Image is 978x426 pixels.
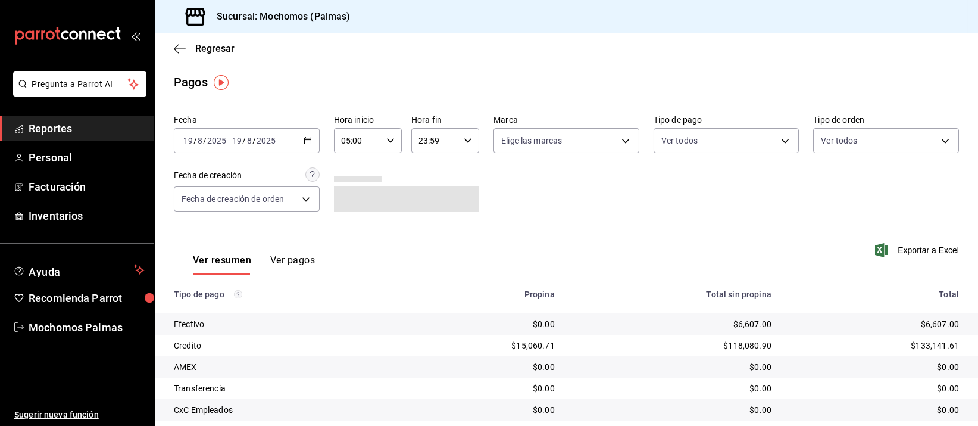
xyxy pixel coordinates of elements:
[574,361,771,373] div: $0.00
[14,409,145,421] span: Sugerir nueva función
[131,31,140,41] button: open_drawer_menu
[207,136,227,145] input: ----
[574,290,771,299] div: Total sin propina
[877,243,959,257] button: Exportar a Excel
[242,136,246,145] span: /
[813,116,959,125] label: Tipo de orden
[8,86,146,99] a: Pregunta a Parrot AI
[214,75,229,90] img: Tooltip marker
[195,43,235,54] span: Regresar
[414,340,555,352] div: $15,060.71
[228,136,230,145] span: -
[174,404,395,416] div: CxC Empleados
[334,116,402,125] label: Hora inicio
[203,136,207,145] span: /
[183,136,193,145] input: --
[821,135,857,147] span: Ver todos
[29,290,145,306] span: Recomienda Parrot
[174,169,242,182] div: Fecha de creación
[246,136,252,145] input: --
[493,116,639,125] label: Marca
[29,208,145,224] span: Inventarios
[174,340,395,352] div: Credito
[414,404,555,416] div: $0.00
[256,136,276,145] input: ----
[197,136,203,145] input: --
[232,136,242,145] input: --
[790,290,959,299] div: Total
[790,340,959,352] div: $133,141.61
[193,254,315,275] div: navigation tabs
[790,361,959,373] div: $0.00
[32,78,128,91] span: Pregunta a Parrot AI
[207,10,351,24] h3: Sucursal: Mochomos (Palmas)
[174,73,208,91] div: Pagos
[661,135,698,147] span: Ver todos
[13,71,146,97] button: Pregunta a Parrot AI
[574,340,771,352] div: $118,080.90
[414,290,555,299] div: Propina
[574,383,771,394] div: $0.00
[574,404,771,416] div: $0.00
[174,383,395,394] div: Transferencia
[234,290,242,298] svg: Los pagos realizados con Pay y otras terminales son montos brutos.
[29,120,145,136] span: Reportes
[414,318,555,330] div: $0.00
[414,361,555,373] div: $0.00
[29,150,145,166] span: Personal
[182,193,284,205] span: Fecha de creación de orden
[193,136,197,145] span: /
[501,135,562,147] span: Elige las marcas
[252,136,256,145] span: /
[574,318,771,330] div: $6,607.00
[654,116,799,125] label: Tipo de pago
[29,179,145,195] span: Facturación
[174,290,395,299] div: Tipo de pago
[174,43,235,54] button: Regresar
[790,383,959,394] div: $0.00
[29,319,145,335] span: Mochomos Palmas
[270,254,315,275] button: Ver pagos
[790,318,959,330] div: $6,607.00
[174,116,320,125] label: Fecha
[193,254,251,275] button: Ver resumen
[174,361,395,373] div: AMEX
[411,116,479,125] label: Hora fin
[174,318,395,330] div: Efectivo
[790,404,959,416] div: $0.00
[29,263,129,277] span: Ayuda
[414,383,555,394] div: $0.00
